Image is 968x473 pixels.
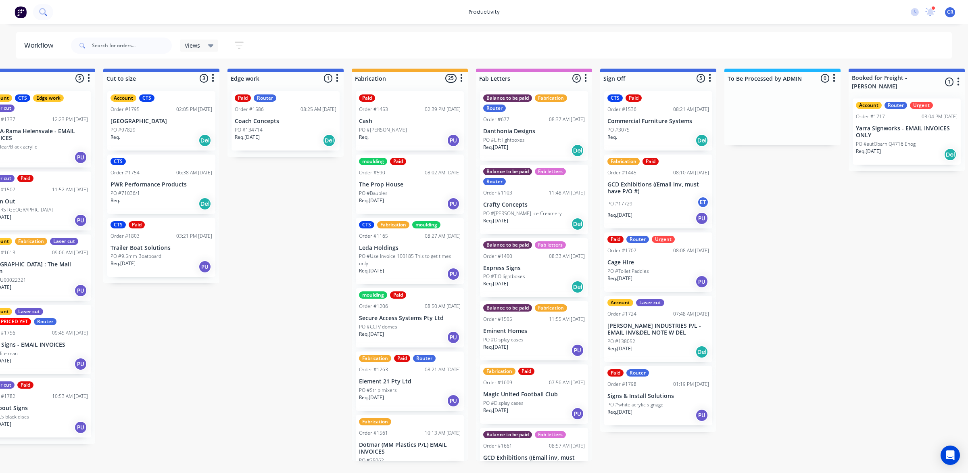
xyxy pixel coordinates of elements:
div: Fabrication [483,368,515,375]
div: Paid [390,291,406,299]
div: 10:13 AM [DATE] [425,429,461,437]
div: Laser cut [15,308,43,315]
p: Danthonia Designs [483,128,585,135]
p: Crafty Concepts [483,201,585,208]
div: Router [254,94,276,102]
div: Order #1707 [607,247,636,254]
div: Paid [17,381,33,389]
div: 11:48 AM [DATE] [549,189,585,197]
div: Paid [359,94,375,102]
div: Fab letters [535,431,566,438]
div: PU [447,331,460,344]
div: 08:57 AM [DATE] [549,442,585,450]
div: Balance to be paid [483,168,532,175]
p: [GEOGRAPHIC_DATA] [111,118,212,125]
div: PaidRouterOrder #179801:19 PM [DATE]Signs & Install SolutionsPO #white acrylic signageReq.[DATE]PU [604,366,712,425]
div: Del [571,280,584,293]
div: 03:21 PM [DATE] [176,232,212,240]
p: Req. [359,134,369,141]
div: Router [885,102,907,109]
div: Balance to be paidFabricationOrder #150511:55 AM [DATE]Eminent HomesPO #Display casesReq.[DATE]PU [480,301,588,360]
div: Open Intercom Messenger [941,446,960,465]
p: Req. [DATE] [483,144,508,151]
div: Del [571,144,584,157]
div: Order #1165 [359,232,388,240]
div: Order #1795 [111,106,140,113]
p: The Prop House [359,181,461,188]
div: Order #1717 [856,113,885,120]
div: PU [74,151,87,164]
div: 08:33 AM [DATE] [549,253,585,260]
div: Order #1798 [607,381,636,388]
div: Del [695,134,708,147]
p: PO #TIO lightboxes [483,273,525,280]
div: Del [323,134,336,147]
div: PU [447,268,460,280]
p: Req. [DATE] [235,134,260,141]
p: PO #138052 [607,338,635,345]
div: FabricationPaidRouterOrder #126308:21 AM [DATE]Element 21 Pty LtdPO #Strip mixersReq.[DATE]PU [356,352,464,411]
div: 03:04 PM [DATE] [922,113,958,120]
div: Order #1561 [359,429,388,437]
p: Req. [DATE] [359,197,384,204]
div: Workflow [24,41,57,50]
p: Req. [DATE] [359,331,384,338]
div: PU [571,344,584,357]
div: Laser cut [50,238,78,245]
p: Eminent Homes [483,328,585,335]
p: Req. [DATE] [483,217,508,224]
p: PO #25062 [359,457,384,464]
div: AccountLaser cutOrder #172407:48 AM [DATE][PERSON_NAME] INDUSTRIES P/L - EMAIL INV&DEL NOTE W DEL... [604,296,712,362]
div: moulding [359,291,387,299]
div: Paid [518,368,534,375]
div: CTS [359,221,374,228]
div: 02:39 PM [DATE] [425,106,461,113]
div: Laser cut [636,299,664,306]
div: Del [944,148,957,161]
div: Account [111,94,136,102]
p: Req. [DATE] [607,275,632,282]
p: Coach Concepts [235,118,336,125]
div: Order #1103 [483,189,512,197]
p: Req. [DATE] [607,408,632,416]
p: Element 21 Pty Ltd [359,378,461,385]
div: CTS [111,158,126,165]
p: PWR Performance Products [111,181,212,188]
div: Balance to be paid [483,304,532,312]
p: PO #134714 [235,126,263,134]
p: Req. [DATE] [359,394,384,401]
p: Req. [DATE] [359,267,384,274]
div: CTSFabricationmouldingOrder #116508:27 AM [DATE]Leda HoldingsPO #Use Invoice 100185 This to get t... [356,218,464,285]
div: Router [483,105,506,112]
div: PU [447,197,460,210]
div: Paid [390,158,406,165]
div: 08:21 AM [DATE] [673,106,709,113]
p: Req. [DATE] [483,407,508,414]
p: PO #[PERSON_NAME] Ice Creamery [483,210,562,217]
div: Order #1754 [111,169,140,176]
div: 01:19 PM [DATE] [673,381,709,388]
div: 08:02 AM [DATE] [425,169,461,176]
div: PU [695,212,708,225]
div: Balance to be paid [483,241,532,249]
div: PU [447,394,460,407]
input: Search for orders... [92,38,172,54]
div: Paid [607,236,624,243]
p: PO #97829 [111,126,136,134]
div: Paid [394,355,410,362]
p: Magic United Football Club [483,391,585,398]
div: Router [626,236,649,243]
div: FabricationPaidOrder #144508:10 AM [DATE]GCD Exhibitions ((Email inv, must have P/O #)PO #17729ET... [604,155,712,229]
div: Paid [643,158,659,165]
div: 12:23 PM [DATE] [52,116,88,123]
div: Fabrication [377,221,409,228]
p: Dotmar (MM Plastics P/L) EMAIL INVOICES [359,442,461,455]
p: Express Signs [483,265,585,272]
div: Balance to be paid [483,94,532,102]
div: Fabrication [359,355,391,362]
div: Router [34,318,56,325]
div: PU [447,134,460,147]
div: CTS [607,94,623,102]
div: Paid [626,94,642,102]
div: CTS [139,94,154,102]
